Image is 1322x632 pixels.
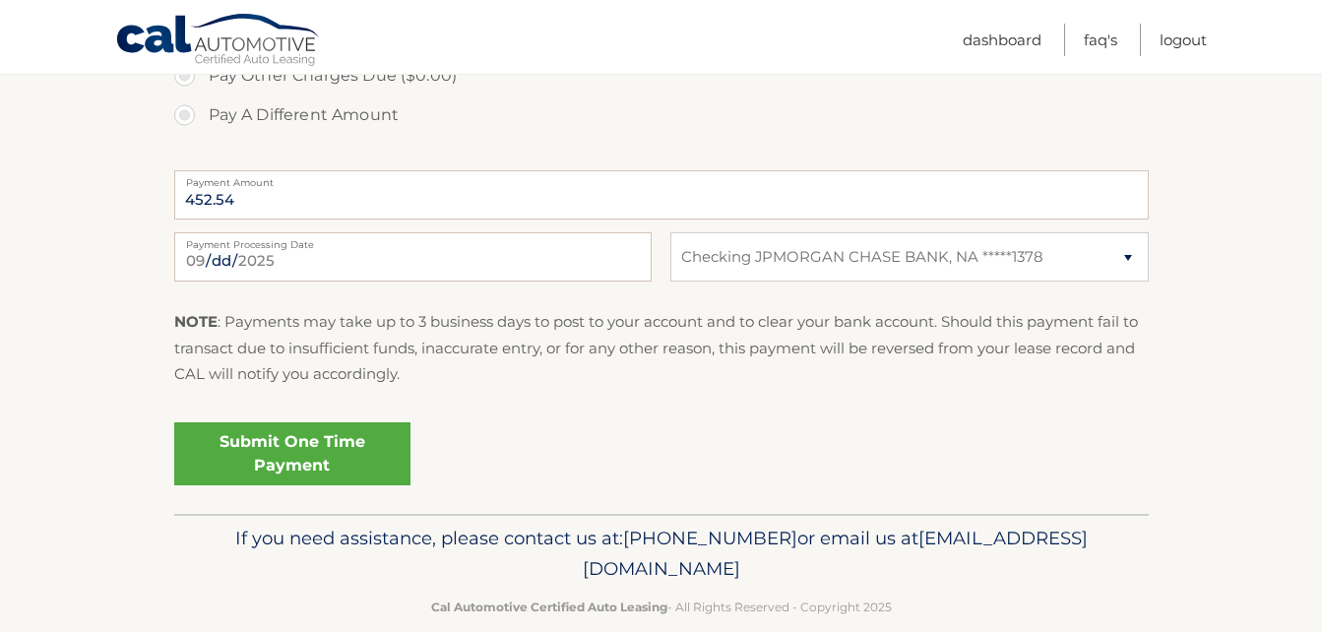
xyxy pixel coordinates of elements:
[187,597,1136,617] p: - All Rights Reserved - Copyright 2025
[174,232,652,282] input: Payment Date
[174,170,1149,186] label: Payment Amount
[431,600,667,614] strong: Cal Automotive Certified Auto Leasing
[174,170,1149,220] input: Payment Amount
[174,95,1149,135] label: Pay A Different Amount
[174,309,1149,387] p: : Payments may take up to 3 business days to post to your account and to clear your bank account....
[1084,24,1117,56] a: FAQ's
[174,232,652,248] label: Payment Processing Date
[1160,24,1207,56] a: Logout
[187,523,1136,586] p: If you need assistance, please contact us at: or email us at
[174,56,1149,95] label: Pay Other Charges Due ($0.00)
[174,312,218,331] strong: NOTE
[115,13,322,70] a: Cal Automotive
[174,422,410,485] a: Submit One Time Payment
[963,24,1041,56] a: Dashboard
[623,527,797,549] span: [PHONE_NUMBER]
